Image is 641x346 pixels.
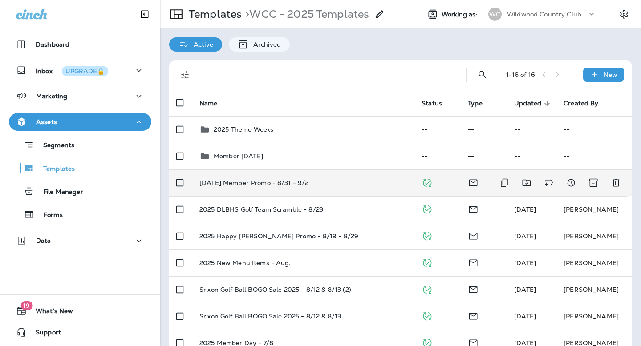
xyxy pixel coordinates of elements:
[556,223,632,249] td: [PERSON_NAME]
[185,8,242,21] p: Templates
[422,285,433,293] span: Published
[506,71,535,78] div: 1 - 16 of 16
[442,11,479,18] span: Working as:
[461,116,507,143] td: --
[564,99,610,107] span: Created By
[199,313,341,320] p: Srixon Golf Ball BOGO Sale 2025 - 8/12 & 8/13
[422,231,433,239] span: Published
[199,100,218,107] span: Name
[468,231,479,239] span: Email
[556,276,632,303] td: [PERSON_NAME]
[556,303,632,330] td: [PERSON_NAME]
[9,302,151,320] button: 19What's New
[199,286,351,293] p: Srixon Golf Ball BOGO Sale 2025 - 8/12 & 8/13 (2)
[468,338,479,346] span: Email
[468,178,479,186] span: Email
[132,5,157,23] button: Collapse Sidebar
[9,87,151,105] button: Marketing
[422,178,433,186] span: Published
[9,232,151,249] button: Data
[249,41,281,48] p: Archived
[9,323,151,341] button: Support
[214,153,263,160] p: Member [DATE]
[468,205,479,213] span: Email
[514,205,536,213] span: Brittany Cummins
[562,174,580,192] button: View Changelog
[27,307,73,318] span: What's New
[468,311,479,319] span: Email
[214,126,273,133] p: 2025 Theme Weeks
[176,66,194,84] button: Filters
[514,259,536,267] span: Brittany Cummins
[514,312,536,320] span: Pam Borrisove
[468,100,483,107] span: Type
[584,174,603,192] button: Archive
[556,116,632,143] td: --
[34,165,75,173] p: Templates
[422,100,442,107] span: Status
[604,71,617,78] p: New
[9,205,151,224] button: Forms
[36,66,108,75] p: Inbox
[27,329,61,339] span: Support
[556,196,632,223] td: [PERSON_NAME]
[36,237,51,244] p: Data
[468,258,479,266] span: Email
[36,118,57,125] p: Assets
[422,258,433,266] span: Published
[34,188,83,197] p: File Manager
[9,159,151,177] button: Templates
[540,174,558,192] button: Add tags
[422,338,433,346] span: Published
[242,8,369,21] p: WCC - 2025 Templates
[564,100,598,107] span: Created By
[607,174,625,192] button: Delete
[422,311,433,319] span: Published
[199,259,291,266] p: 2025 New Menu Items - Aug.
[616,6,632,22] button: Settings
[518,174,536,192] button: Move to folder
[199,99,229,107] span: Name
[199,206,323,213] p: 2025 DLBHS Golf Team Scramble - 8/23
[556,143,632,169] td: --
[495,174,513,192] button: Duplicate
[514,100,541,107] span: Updated
[422,205,433,213] span: Published
[488,8,502,21] div: WC
[514,232,536,240] span: Brittany Cummins
[35,211,63,220] p: Forms
[65,68,105,74] div: UPGRADE🔒
[199,179,308,186] p: [DATE] Member Promo - 8/31 - 9/2
[36,41,69,48] p: Dashboard
[9,135,151,154] button: Segments
[9,61,151,79] button: InboxUPGRADE🔒
[9,36,151,53] button: Dashboard
[507,143,556,169] td: --
[507,11,581,18] p: Wildwood Country Club
[556,249,632,276] td: [PERSON_NAME]
[507,116,556,143] td: --
[422,99,454,107] span: Status
[20,301,32,310] span: 19
[514,286,536,294] span: Pam Borrisove
[36,93,67,100] p: Marketing
[9,182,151,201] button: File Manager
[468,285,479,293] span: Email
[34,141,74,150] p: Segments
[468,99,494,107] span: Type
[474,66,491,84] button: Search Templates
[199,233,358,240] p: 2025 Happy [PERSON_NAME] Promo - 8/19 - 8/29
[461,143,507,169] td: --
[414,143,461,169] td: --
[62,66,108,76] button: UPGRADE🔒
[9,113,151,131] button: Assets
[514,99,553,107] span: Updated
[414,116,461,143] td: --
[189,41,213,48] p: Active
